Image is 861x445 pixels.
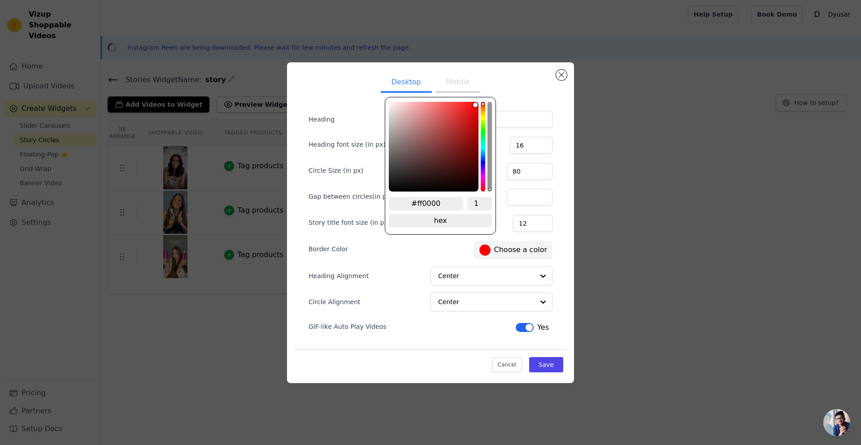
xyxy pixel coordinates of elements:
[481,102,485,192] div: hue channel
[309,297,362,306] label: Circle Alignment
[529,357,563,372] button: Save
[309,244,348,253] label: Border Color
[473,103,478,191] div: brightness channel
[309,166,363,175] label: Circle Size (in px)
[309,218,390,227] label: Story title font size (in px)
[492,357,522,372] button: Cancel
[309,322,387,331] label: GIF-like Auto Play Videos
[479,244,547,256] label: Choose a color
[309,115,390,124] label: Heading
[309,271,370,280] label: Heading Alignment
[309,140,386,149] label: Heading font size (in px)
[537,322,549,333] span: Yes
[487,102,492,192] div: alpha channel
[467,197,492,210] input: alpha channel
[385,97,496,235] div: color picker
[390,103,478,107] div: saturation channel
[435,73,480,93] button: Mobile
[389,197,463,210] input: hex color
[309,192,393,201] label: Gap between circles(in px)
[381,73,432,93] button: Desktop
[823,409,850,436] div: Bate-papo aberto
[556,70,567,80] button: Close modal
